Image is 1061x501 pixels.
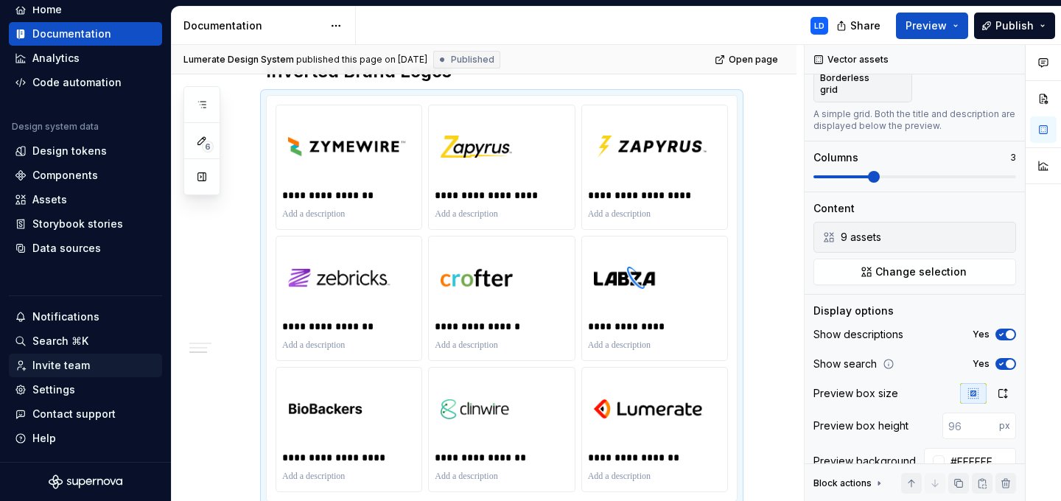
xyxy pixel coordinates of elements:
[813,357,877,371] div: Show search
[974,13,1055,39] button: Publish
[9,71,162,94] a: Code automation
[9,354,162,377] a: Invite team
[9,139,162,163] a: Design tokens
[9,427,162,450] button: Help
[9,46,162,70] a: Analytics
[9,164,162,187] a: Components
[32,309,99,324] div: Notifications
[9,402,162,426] button: Contact support
[896,13,968,39] button: Preview
[875,264,967,279] span: Change selection
[32,407,116,421] div: Contact support
[995,18,1034,33] span: Publish
[32,217,123,231] div: Storybook stories
[813,454,916,469] div: Preview background
[813,108,1016,132] div: A simple grid. Both the title and description are displayed below the preview.
[813,259,1016,285] button: Change selection
[9,378,162,402] a: Settings
[32,334,88,348] div: Search ⌘K
[32,358,90,373] div: Invite team
[813,418,908,433] div: Preview box height
[183,54,294,66] span: Lumerate Design System
[813,386,898,401] div: Preview box size
[9,237,162,260] a: Data sources
[945,448,1016,474] input: Auto
[1010,152,1016,164] p: 3
[32,431,56,446] div: Help
[942,413,999,439] input: 96
[999,420,1010,432] p: px
[32,382,75,397] div: Settings
[813,477,872,489] div: Block actions
[710,49,785,70] a: Open page
[9,329,162,353] button: Search ⌘K
[813,150,858,165] div: Columns
[49,474,122,489] svg: Supernova Logo
[32,144,107,158] div: Design tokens
[841,230,1012,245] div: 9 assets
[814,20,824,32] div: LD
[451,54,494,66] span: Published
[32,168,98,183] div: Components
[850,18,880,33] span: Share
[296,54,427,66] div: published this page on [DATE]
[9,22,162,46] a: Documentation
[12,121,99,133] div: Design system data
[9,188,162,211] a: Assets
[32,2,62,17] div: Home
[32,51,80,66] div: Analytics
[820,72,888,96] p: Borderless grid
[202,141,214,153] span: 6
[813,473,885,494] div: Block actions
[973,329,990,340] label: Yes
[32,75,122,90] div: Code automation
[813,201,855,216] div: Content
[973,358,990,370] label: Yes
[729,54,778,66] span: Open page
[32,241,101,256] div: Data sources
[813,304,894,318] div: Display options
[906,18,947,33] span: Preview
[9,212,162,236] a: Storybook stories
[9,305,162,329] button: Notifications
[183,18,323,33] div: Documentation
[32,27,111,41] div: Documentation
[813,327,903,342] div: Show descriptions
[829,13,890,39] button: Share
[32,192,67,207] div: Assets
